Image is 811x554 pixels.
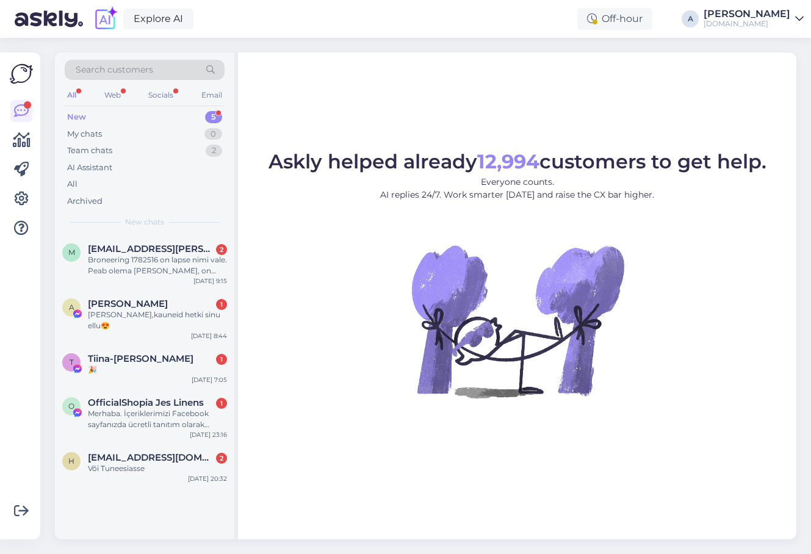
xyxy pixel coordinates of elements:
div: Off-hour [577,8,652,30]
img: Askly Logo [10,62,33,85]
img: explore-ai [93,6,118,32]
span: heinkristiina@gmail.com [88,452,215,463]
div: My chats [67,128,102,140]
div: [DATE] 23:16 [190,430,227,439]
div: 1 [216,299,227,310]
span: Marit.abel@mail.ee [88,243,215,254]
span: Search customers [76,63,153,76]
span: M [68,248,75,257]
div: Archived [67,195,103,207]
div: AI Assistant [67,162,112,174]
div: New [67,111,86,123]
a: [PERSON_NAME][DOMAIN_NAME] [704,9,804,29]
div: [DATE] 20:32 [188,474,227,483]
div: [DATE] 9:15 [193,276,227,286]
div: [DOMAIN_NAME] [704,19,790,29]
div: 1 [216,398,227,409]
div: Team chats [67,145,112,157]
div: A [682,10,699,27]
div: 0 [204,128,222,140]
span: A [69,303,74,312]
div: Või Tuneesiasse [88,463,227,474]
div: 2 [216,244,227,255]
div: Socials [146,87,176,103]
span: T [70,358,74,367]
div: [DATE] 7:05 [192,375,227,384]
span: Tiina-Liina Märtsoo [88,353,193,364]
div: Merhaba. İçeriklerimizi Facebook sayfanızda ücretli tanıtım olarak yayınlamakla ilgileniyoruz. Si... [88,408,227,430]
div: [PERSON_NAME] [704,9,790,19]
div: 🎉 [88,364,227,375]
div: [DATE] 8:44 [191,331,227,340]
div: 1 [216,354,227,365]
div: 5 [205,111,222,123]
div: Broneering 1782516 on lapse nimi vale. Peab olema [PERSON_NAME], on [PERSON_NAME] [88,254,227,276]
div: Web [102,87,123,103]
div: Email [199,87,225,103]
b: 12,994 [477,149,539,173]
img: No Chat active [408,211,627,431]
p: Everyone counts. AI replies 24/7. Work smarter [DATE] and raise the CX bar higher. [269,176,766,201]
span: O [68,401,74,411]
div: All [67,178,77,190]
div: 2 [216,453,227,464]
span: Askly helped already customers to get help. [269,149,766,173]
span: New chats [125,217,164,228]
span: h [68,456,74,466]
div: All [65,87,79,103]
div: 2 [206,145,222,157]
a: Explore AI [123,9,193,29]
div: [PERSON_NAME],kauneid hetki sinu ellu😍 [88,309,227,331]
span: Annely Neisalu [88,298,168,309]
span: OfficialShopia Jes Linens [88,397,204,408]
